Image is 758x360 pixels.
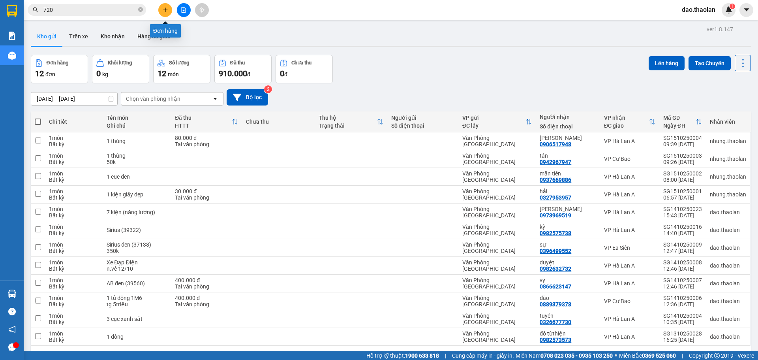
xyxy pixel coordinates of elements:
div: Số điện thoại [391,123,454,129]
div: nhung.thaolan [710,173,746,180]
div: 1 tủ đông 1M6 [107,295,167,301]
div: VP Hà Lan A [604,191,655,198]
span: Hỗ trợ kỹ thuật: [366,351,439,360]
div: Văn Phòng [GEOGRAPHIC_DATA] [462,313,532,325]
div: 1 kiện giấy dẹp [107,191,167,198]
button: Trên xe [63,27,94,46]
div: Bất kỳ [49,283,99,290]
div: VP Hà Lan A [604,138,655,144]
div: Số lượng [169,60,189,66]
div: 1 món [49,153,99,159]
div: 14:40 [DATE] [663,230,702,236]
button: Bộ lọc [227,89,268,106]
span: 12 [35,69,44,78]
div: nhung.thaolan [710,138,746,144]
div: Văn Phòng [GEOGRAPHIC_DATA] [462,188,532,201]
div: 08:00 [DATE] [663,177,702,183]
div: Bất kỳ [49,141,99,147]
span: question-circle [8,308,16,315]
div: sự [540,241,596,248]
div: SG1410250007 [663,277,702,283]
div: VP gửi [462,115,525,121]
span: | [445,351,446,360]
div: 50k [107,159,167,165]
button: Kho gửi [31,27,63,46]
th: Toggle SortBy [458,111,536,132]
div: 09:26 [DATE] [663,159,702,165]
div: Đơn hàng [150,24,181,38]
div: dao.thaolan [710,280,746,286]
div: Văn Phòng [GEOGRAPHIC_DATA] [462,241,532,254]
button: aim [195,3,209,17]
div: VP nhận [604,115,649,121]
img: warehouse-icon [8,51,16,60]
div: Văn Phòng [GEOGRAPHIC_DATA] [462,170,532,183]
div: hồng sơn [540,135,596,141]
div: 09:39 [DATE] [663,141,702,147]
div: 7 kiện (năng lượng) [107,209,167,215]
div: tuyến [540,313,596,319]
div: vy [540,277,596,283]
span: kg [102,71,108,77]
input: Tìm tên, số ĐT hoặc mã đơn [43,6,137,14]
div: 3 cục xanh sắt [107,316,167,322]
button: Hàng đã giao [131,27,177,46]
img: warehouse-icon [8,290,16,298]
div: 0973969519 [540,212,571,219]
div: 0942967947 [540,159,571,165]
div: 1 thùng [107,153,167,159]
div: 350k [107,248,167,254]
div: 0326677730 [540,319,571,325]
span: đơn [45,71,55,77]
div: Chọn văn phòng nhận [126,95,180,103]
button: Lên hàng [649,56,685,70]
div: Ngày ĐH [663,123,696,129]
button: Đơn hàng12đơn [31,55,88,83]
th: Toggle SortBy [171,111,242,132]
div: 12:46 [DATE] [663,283,702,290]
div: 06:57 [DATE] [663,194,702,201]
span: caret-down [743,6,750,13]
div: ĐC giao [604,123,649,129]
span: | [682,351,683,360]
div: Bất kỳ [49,177,99,183]
div: tân [540,153,596,159]
div: Bất kỳ [49,212,99,219]
div: Tại văn phòng [175,141,238,147]
div: Mã GD [663,115,696,121]
div: SG1410250006 [663,295,702,301]
div: Tên món [107,115,167,121]
div: kỳ [540,224,596,230]
div: 0396499552 [540,248,571,254]
div: 0982573573 [540,337,571,343]
div: 1 món [49,241,99,248]
div: Trạng thái [319,123,377,129]
div: SG1410250009 [663,241,702,248]
div: 0866623147 [540,283,571,290]
div: 12:36 [DATE] [663,301,702,307]
span: 0 [280,69,284,78]
div: ĐC lấy [462,123,525,129]
div: VP Hà Lan A [604,227,655,233]
div: Văn Phòng [GEOGRAPHIC_DATA] [462,259,532,272]
div: SG1410250004 [663,313,702,319]
div: Văn Phòng [GEOGRAPHIC_DATA] [462,135,532,147]
img: logo-vxr [7,5,17,17]
div: 1 món [49,135,99,141]
div: Khối lượng [108,60,132,66]
button: Đã thu910.000đ [214,55,272,83]
div: Bất kỳ [49,230,99,236]
div: 30.000 đ [175,188,238,194]
button: plus [158,3,172,17]
div: AB đen (39560) [107,280,167,286]
span: dao.thaolan [675,5,722,15]
div: Đã thu [175,115,232,121]
div: 0937669886 [540,177,571,183]
div: Văn Phòng [GEOGRAPHIC_DATA] [462,153,532,165]
div: 16:25 [DATE] [663,337,702,343]
th: Toggle SortBy [315,111,387,132]
div: SG1410250008 [663,259,702,266]
div: 1 cục đen [107,173,167,180]
div: VP Ea Siên [604,245,655,251]
div: 400.000 đ [175,295,238,301]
